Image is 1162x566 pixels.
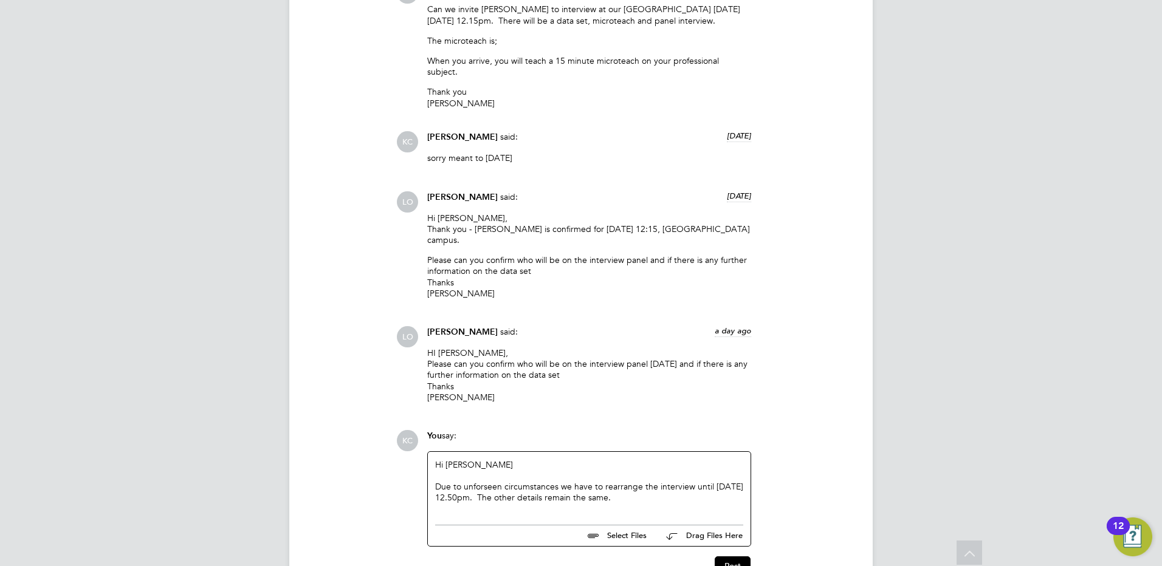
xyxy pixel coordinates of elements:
[427,431,442,441] span: You
[397,430,418,451] span: KC
[397,326,418,347] span: LO
[1113,526,1124,542] div: 12
[427,327,498,337] span: [PERSON_NAME]
[435,459,743,511] div: Hi [PERSON_NAME]
[427,254,751,299] p: Please can you confirm who will be on the interview panel and if there is any further information...
[427,430,751,451] div: say:
[397,191,418,213] span: LO
[500,326,518,337] span: said:
[427,152,751,163] p: sorry meant to [DATE]
[427,132,498,142] span: [PERSON_NAME]
[727,191,751,201] span: [DATE]
[427,213,751,246] p: Hi [PERSON_NAME], Thank you - [PERSON_NAME] is confirmed for [DATE] 12:15, [GEOGRAPHIC_DATA] campus.
[715,326,751,336] span: a day ago
[427,86,751,108] p: Thank you [PERSON_NAME]
[427,347,751,403] p: HI [PERSON_NAME], Please can you confirm who will be on the interview panel [DATE] and if there i...
[427,4,751,26] p: Can we invite [PERSON_NAME] to interview at our [GEOGRAPHIC_DATA] [DATE][DATE] 12.15pm. There wil...
[427,35,751,46] p: The microteach is;
[727,131,751,141] span: [DATE]
[397,131,418,152] span: KC
[427,55,751,77] p: When you arrive, you will teach a 15 minute microteach on your professional subject.
[500,131,518,142] span: said:
[500,191,518,202] span: said:
[435,481,743,503] div: Due to unforseen circumstances we have to rearrange the interview until [DATE] 12.50pm. The other...
[1113,517,1152,556] button: Open Resource Center, 12 new notifications
[427,192,498,202] span: [PERSON_NAME]
[656,523,743,549] button: Drag Files Here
